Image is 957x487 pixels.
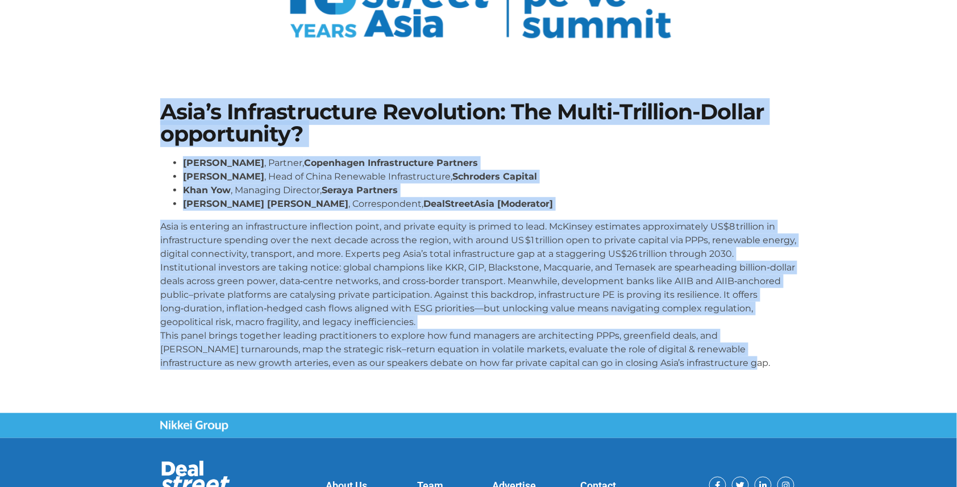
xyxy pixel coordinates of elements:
[160,101,797,145] h1: Asia’s Infrastructure Revolution: The Multi-Trillion-Dollar opportunity?
[183,198,348,209] strong: [PERSON_NAME] [PERSON_NAME]
[183,197,797,211] li: , Correspondent,
[183,185,231,195] strong: Khan Yow
[452,171,537,182] strong: Schroders Capital
[423,198,553,209] strong: DealStreetAsia [Moderator]
[183,157,264,168] strong: [PERSON_NAME]
[183,184,797,197] li: , Managing Director,
[322,185,398,195] strong: Seraya Partners
[160,220,797,370] p: Asia is entering an infrastructure inflection point, and private equity is primed to lead. McKins...
[183,170,797,184] li: , Head of China Renewable Infrastructure,
[183,156,797,170] li: , Partner,
[304,157,478,168] strong: Copenhagen Infrastructure Partners
[160,421,228,432] img: Nikkei Group
[183,171,264,182] strong: [PERSON_NAME]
